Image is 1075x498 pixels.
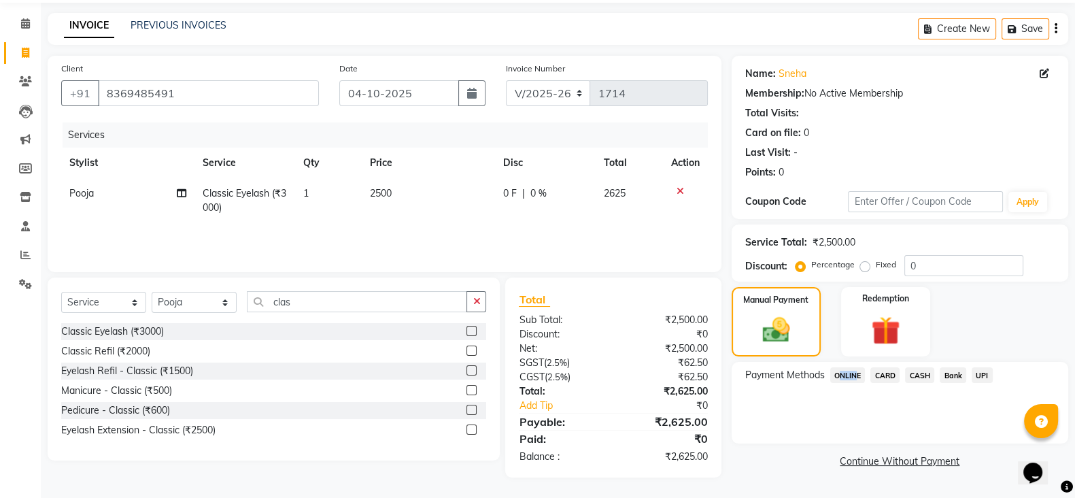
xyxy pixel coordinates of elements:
div: ₹2,625.00 [613,414,718,430]
span: SGST [519,356,543,369]
div: ₹62.50 [613,370,718,384]
button: +91 [61,80,99,106]
th: Action [663,148,708,178]
span: Pooja [69,187,94,199]
img: _gift.svg [862,313,908,348]
div: ₹0 [631,399,718,413]
span: 2625 [604,187,626,199]
input: Search or Scan [247,291,467,312]
span: 2500 [370,187,392,199]
div: ₹2,625.00 [613,450,718,464]
input: Enter Offer / Coupon Code [848,191,1003,212]
span: CARD [870,367,900,383]
div: No Active Membership [745,86,1055,101]
th: Service [194,148,295,178]
div: 0 [804,126,809,140]
div: ₹0 [613,431,718,447]
label: Percentage [811,259,855,271]
div: Discount: [745,259,787,273]
div: Service Total: [745,235,807,250]
div: Total: [509,384,613,399]
span: 0 F [503,186,517,201]
div: Membership: [745,86,804,101]
div: Net: [509,342,613,356]
img: _cash.svg [754,314,798,346]
a: INVOICE [64,14,114,38]
label: Invoice Number [506,63,565,75]
div: Payable: [509,414,613,430]
div: Total Visits: [745,106,799,120]
div: Pedicure - Classic (₹600) [61,403,170,418]
label: Manual Payment [743,294,808,306]
div: Eyelash Refil - Classic (₹1500) [61,364,193,378]
a: Sneha [779,67,806,81]
span: ONLINE [830,367,866,383]
button: Create New [918,18,996,39]
th: Disc [495,148,596,178]
button: Save [1002,18,1049,39]
div: Paid: [509,431,613,447]
a: Continue Without Payment [734,454,1065,469]
div: Eyelash Extension - Classic (₹2500) [61,423,216,437]
a: PREVIOUS INVOICES [131,19,226,31]
label: Client [61,63,83,75]
div: Manicure - Classic (₹500) [61,384,172,398]
span: Total [519,293,550,307]
div: ( ) [509,370,613,384]
span: Payment Methods [745,368,825,382]
div: ₹62.50 [613,356,718,370]
span: Bank [940,367,966,383]
div: Points: [745,165,776,180]
th: Stylist [61,148,194,178]
span: Classic Eyelash (₹3000) [203,187,286,214]
div: Name: [745,67,776,81]
span: 0 % [530,186,547,201]
label: Date [339,63,358,75]
div: ₹0 [613,327,718,342]
span: CASH [905,367,934,383]
label: Redemption [862,293,909,305]
div: Coupon Code [745,195,849,209]
div: ( ) [509,356,613,370]
div: ₹2,500.00 [613,342,718,356]
iframe: chat widget [1018,444,1061,484]
span: 2.5% [547,371,567,382]
span: UPI [972,367,993,383]
div: ₹2,500.00 [813,235,855,250]
span: 2.5% [546,357,566,368]
div: Classic Refil (₹2000) [61,344,150,359]
input: Search by Name/Mobile/Email/Code [98,80,319,106]
div: Last Visit: [745,146,791,160]
th: Total [596,148,663,178]
a: Add Tip [509,399,630,413]
div: ₹2,625.00 [613,384,718,399]
th: Price [362,148,495,178]
div: ₹2,500.00 [613,313,718,327]
div: Classic Eyelash (₹3000) [61,325,164,339]
div: 0 [779,165,784,180]
div: - [794,146,798,160]
label: Fixed [876,259,896,271]
th: Qty [295,148,362,178]
div: Balance : [509,450,613,464]
div: Services [63,122,718,148]
div: Discount: [509,327,613,342]
button: Apply [1008,192,1047,212]
span: CGST [519,371,544,383]
span: 1 [303,187,309,199]
span: | [522,186,525,201]
div: Sub Total: [509,313,613,327]
div: Card on file: [745,126,801,140]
